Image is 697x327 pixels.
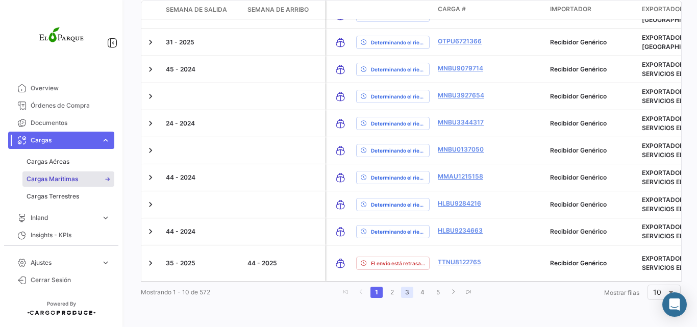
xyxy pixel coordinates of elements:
[371,228,425,236] span: Determinando el riesgo ...
[352,1,434,19] datatable-header-cell: Estado de Envio
[604,289,639,296] span: Mostrar filas
[247,259,321,268] div: 44 - 2025
[371,173,425,182] span: Determinando el riesgo ...
[550,146,607,154] span: Recibidor Genérico
[462,287,475,298] a: go to last page
[145,172,156,183] a: Expand/Collapse Row
[145,118,156,129] a: Expand/Collapse Row
[550,92,607,100] span: Recibidor Genérico
[166,259,239,268] div: 35 - 2025
[371,92,425,100] span: Determinando el riesgo ...
[31,84,110,93] span: Overview
[27,192,79,201] span: Cargas Terrestres
[371,200,425,209] span: Determinando el riesgo ...
[371,65,425,73] span: Determinando el riesgo ...
[438,199,491,208] a: HLBU9284216
[550,200,607,208] span: Recibidor Genérico
[8,80,114,97] a: Overview
[400,284,415,301] li: page 3
[355,287,367,298] a: go to previous page
[434,1,495,19] datatable-header-cell: Carga #
[31,231,110,240] span: Insights - KPIs
[31,275,110,285] span: Cerrar Sesión
[145,64,156,74] a: Expand/Collapse Row
[22,189,114,204] a: Cargas Terrestres
[401,287,413,298] a: 3
[36,12,87,63] img: logo-el-parque.png
[22,171,114,187] a: Cargas Marítimas
[166,119,239,128] div: 24 - 2024
[8,227,114,244] a: Insights - KPIs
[550,65,607,73] span: Recibidor Genérico
[145,258,156,268] a: Expand/Collapse Row
[162,1,243,18] datatable-header-cell: Semana de Salida
[101,136,110,145] span: expand_more
[31,136,97,145] span: Cargas
[145,145,156,156] a: Expand/Collapse Row
[520,1,546,19] datatable-header-cell: Carga Protegida
[340,287,352,298] a: go to first page
[447,287,459,298] a: go to next page
[141,288,210,296] span: Mostrando 1 - 10 de 572
[550,259,607,267] span: Recibidor Genérico
[438,37,491,46] a: OTPU6721366
[662,292,687,317] div: Abrir Intercom Messenger
[386,287,398,298] a: 2
[550,5,591,14] span: Importador
[8,114,114,132] a: Documentos
[416,287,429,298] a: 4
[145,199,156,210] a: Expand/Collapse Row
[27,174,78,184] span: Cargas Marítimas
[369,284,384,301] li: page 1
[370,287,383,298] a: 1
[371,259,425,267] span: El envío está retrasado.
[31,101,110,110] span: Órdenes de Compra
[495,1,520,19] datatable-header-cell: Póliza
[8,97,114,114] a: Órdenes de Compra
[101,258,110,267] span: expand_more
[31,213,97,222] span: Inland
[145,37,156,47] a: Expand/Collapse Row
[145,227,156,237] a: Expand/Collapse Row
[438,145,491,154] a: MNBU0137050
[642,5,684,14] span: Exportador
[550,38,607,46] span: Recibidor Genérico
[438,172,491,181] a: MMAU1215158
[31,258,97,267] span: Ajustes
[243,1,325,18] datatable-header-cell: Semana de Arribo
[432,287,444,298] a: 5
[166,38,239,47] div: 31 - 2025
[166,65,239,74] div: 45 - 2024
[166,227,239,236] div: 44 - 2024
[384,284,400,301] li: page 2
[653,288,661,296] span: 10
[371,119,425,128] span: Determinando el riesgo ...
[438,64,491,73] a: MNBU9079714
[166,5,227,14] span: Semana de Salida
[550,119,607,127] span: Recibidor Genérico
[438,258,491,267] a: TTNU8122765
[438,5,466,14] span: Carga #
[327,1,352,19] datatable-header-cell: Modo de Transporte
[101,213,110,222] span: expand_more
[166,173,239,182] div: 44 - 2024
[430,284,445,301] li: page 5
[550,173,607,181] span: Recibidor Genérico
[27,157,69,166] span: Cargas Aéreas
[145,91,156,102] a: Expand/Collapse Row
[371,146,425,155] span: Determinando el riesgo ...
[22,154,114,169] a: Cargas Aéreas
[546,1,638,19] datatable-header-cell: Importador
[371,38,425,46] span: Determinando el riesgo ...
[31,118,110,128] span: Documentos
[247,5,309,14] span: Semana de Arribo
[438,118,491,127] a: MNBU3344317
[550,228,607,235] span: Recibidor Genérico
[438,226,491,235] a: HLBU9234663
[415,284,430,301] li: page 4
[438,91,491,100] a: MNBU3927654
